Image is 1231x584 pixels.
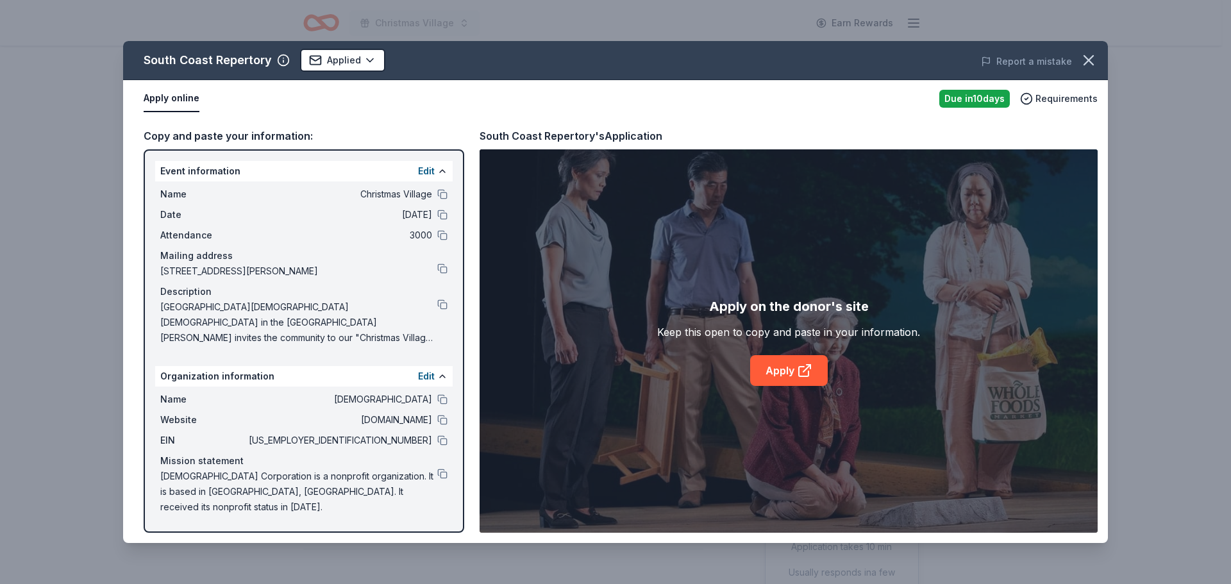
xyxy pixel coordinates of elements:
div: South Coast Repertory [144,50,272,71]
button: Report a mistake [981,54,1072,69]
span: Name [160,187,246,202]
span: [DEMOGRAPHIC_DATA] Corporation is a nonprofit organization. It is based in [GEOGRAPHIC_DATA], [GE... [160,469,437,515]
div: Description [160,284,448,299]
span: [DEMOGRAPHIC_DATA] [246,392,432,407]
div: Apply on the donor's site [709,296,869,317]
span: 3000 [246,228,432,243]
div: Mission statement [160,453,448,469]
button: Apply online [144,85,199,112]
span: Date [160,207,246,222]
button: Edit [418,163,435,179]
button: Applied [300,49,385,72]
span: [GEOGRAPHIC_DATA][DEMOGRAPHIC_DATA][DEMOGRAPHIC_DATA] in the [GEOGRAPHIC_DATA][PERSON_NAME] invit... [160,299,437,346]
span: Attendance [160,228,246,243]
span: [DATE] [246,207,432,222]
span: Name [160,392,246,407]
span: Requirements [1035,91,1098,106]
span: EIN [160,433,246,448]
div: South Coast Repertory's Application [480,128,662,144]
div: Organization information [155,366,453,387]
div: Due in 10 days [939,90,1010,108]
span: Website [160,412,246,428]
span: [DOMAIN_NAME] [246,412,432,428]
div: Mailing address [160,248,448,263]
div: Event information [155,161,453,181]
div: Copy and paste your information: [144,128,464,144]
span: Applied [327,53,361,68]
span: [US_EMPLOYER_IDENTIFICATION_NUMBER] [246,433,432,448]
button: Edit [418,369,435,384]
span: [STREET_ADDRESS][PERSON_NAME] [160,263,437,279]
a: Apply [750,355,828,386]
span: Christmas Village [246,187,432,202]
div: Keep this open to copy and paste in your information. [657,324,920,340]
button: Requirements [1020,91,1098,106]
